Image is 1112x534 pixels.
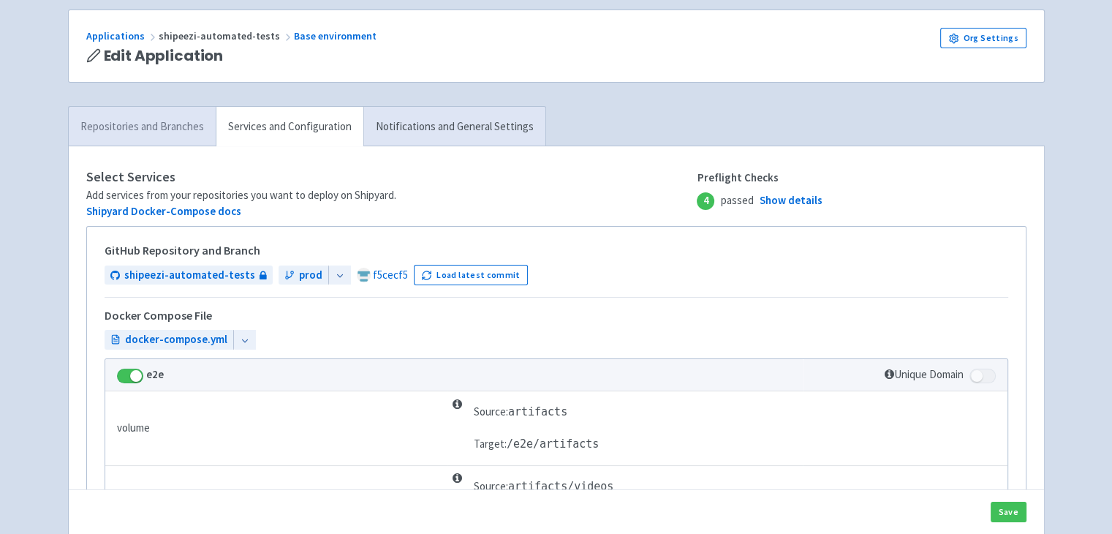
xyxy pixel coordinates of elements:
td: volume [105,391,448,466]
a: Base environment [294,29,379,42]
td: Source: [474,396,599,429]
span: Edit Application [104,48,224,64]
span: artifacts [508,405,567,418]
span: passed [697,192,822,210]
span: 4 [697,192,714,210]
strong: e2e [146,367,164,381]
a: prod [279,266,328,285]
a: docker-compose.yml [105,330,233,350]
td: Target: [474,429,599,461]
td: Source: [474,470,632,503]
h5: Docker Compose File [105,309,212,323]
span: shipeezi-automated-tests [159,29,294,42]
span: Unique Domain [885,367,964,381]
span: Preflight Checks [697,170,822,187]
div: Add services from your repositories you want to deploy on Shipyard. [86,187,697,204]
a: Applications [86,29,159,42]
span: docker-compose.yml [125,331,227,348]
a: Org Settings [940,28,1026,48]
a: Notifications and General Settings [363,107,545,147]
h4: Select Services [86,170,697,184]
h5: GitHub Repository and Branch [105,244,1008,257]
span: /e2e/artifacts [507,437,599,451]
span: shipeezi-automated-tests [124,267,255,284]
a: Show details [759,192,822,209]
a: shipeezi-automated-tests [105,266,273,285]
button: Load latest commit [414,265,529,285]
span: artifacts/videos [508,480,614,493]
a: f5cecf5 [373,268,408,282]
a: Shipyard Docker-Compose docs [86,204,241,218]
span: prod [299,267,322,284]
a: Repositories and Branches [69,107,216,147]
button: Save [991,502,1026,522]
a: Services and Configuration [216,107,363,147]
